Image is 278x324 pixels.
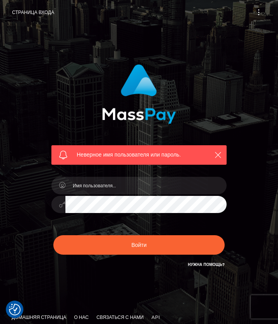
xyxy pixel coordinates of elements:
input: Имя пользователя... [65,177,227,194]
button: Переключить навигацию [252,7,266,18]
button: Войти [53,235,225,255]
img: Вход в MassPay [102,64,176,124]
font: Неверное имя пользователя или пароль. [77,151,181,158]
a: Домашняя страница [9,311,69,323]
font: Войти [131,241,146,248]
font: API [151,314,160,320]
a: Нужна помощь? [188,262,225,267]
font: О нас [74,314,88,320]
button: Настройки согласия [9,304,21,315]
font: Связаться с нами [97,314,144,320]
a: Связаться с нами [93,311,147,323]
a: API [148,311,163,323]
a: О нас [71,311,91,323]
a: Страница входа [12,4,54,21]
font: Домашняя страница [12,314,66,320]
img: Кнопка «Повторить согласие» [9,304,21,315]
font: Страница входа [12,9,54,15]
